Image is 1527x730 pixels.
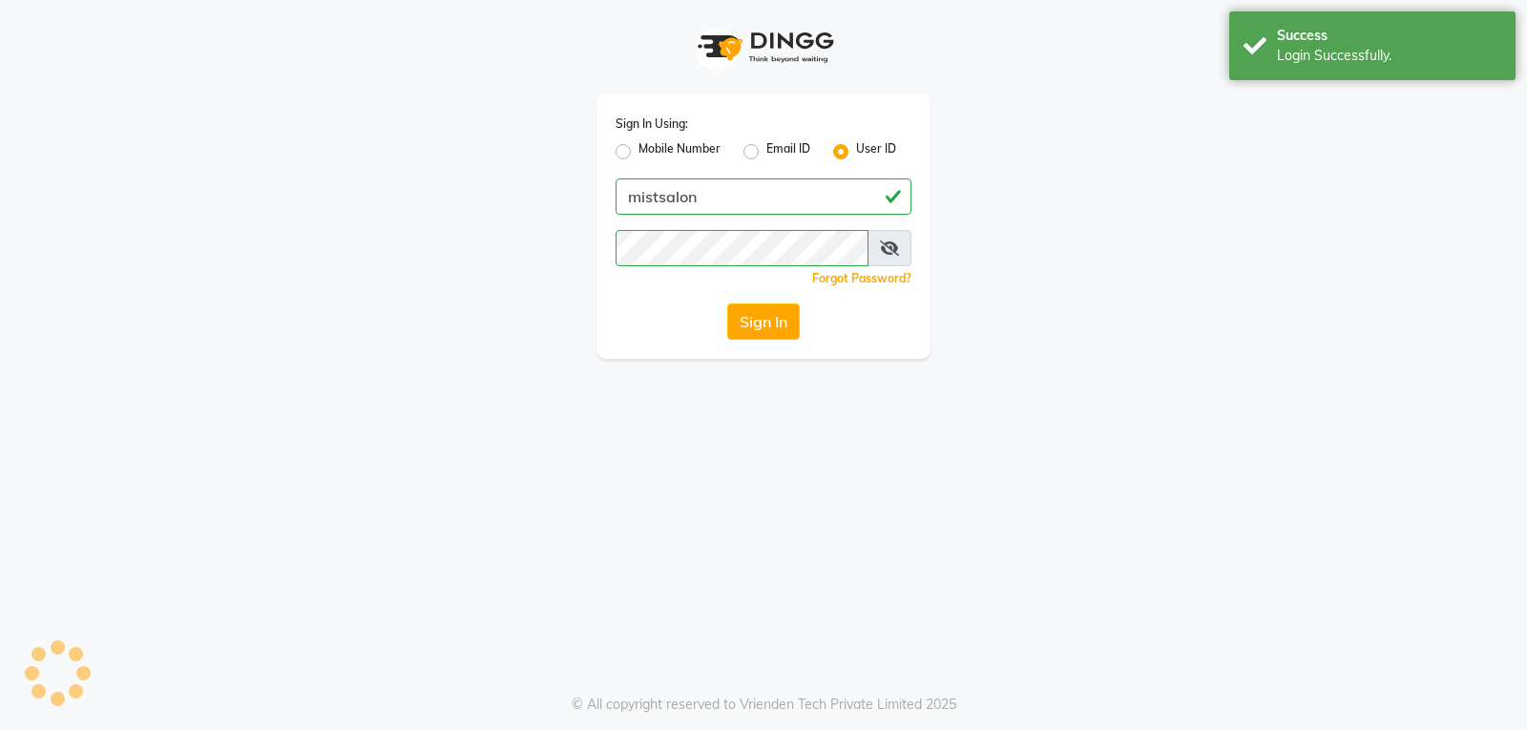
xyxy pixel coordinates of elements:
[727,303,800,340] button: Sign In
[856,140,896,163] label: User ID
[812,271,911,285] a: Forgot Password?
[1277,46,1501,66] div: Login Successfully.
[616,178,911,215] input: Username
[687,19,840,75] img: logo1.svg
[638,140,721,163] label: Mobile Number
[1277,26,1501,46] div: Success
[616,115,688,133] label: Sign In Using:
[616,230,868,266] input: Username
[766,140,810,163] label: Email ID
